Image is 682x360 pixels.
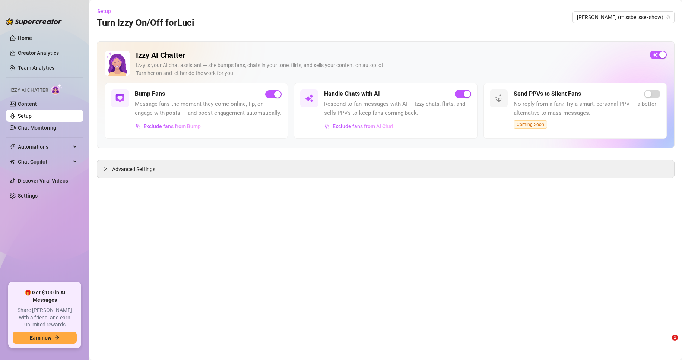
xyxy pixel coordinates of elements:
span: Chat Copilot [18,156,71,168]
img: svg%3e [115,94,124,103]
img: Izzy AI Chatter [105,51,130,76]
img: svg%3e [305,94,314,103]
a: Setup [18,113,32,119]
h2: Izzy AI Chatter [136,51,644,60]
span: collapsed [103,167,108,171]
img: Chat Copilot [10,159,15,164]
span: Coming Soon [514,120,547,129]
h5: Handle Chats with AI [324,89,380,98]
img: svg%3e [135,124,140,129]
h5: Send PPVs to Silent Fans [514,89,581,98]
button: Exclude fans from AI Chat [324,120,394,132]
span: Exclude fans from AI Chat [333,123,393,129]
a: Discover Viral Videos [18,178,68,184]
span: Automations [18,141,71,153]
span: 1 [672,335,678,341]
span: team [666,15,670,19]
img: AI Chatter [51,84,63,95]
span: Advanced Settings [112,165,155,173]
span: thunderbolt [10,144,16,150]
span: No reply from a fan? Try a smart, personal PPV — a better alternative to mass messages. [514,100,660,117]
div: Izzy is your AI chat assistant — she bumps fans, chats in your tone, flirts, and sells your conte... [136,61,644,77]
h3: Turn Izzy On/Off for Luci [97,17,194,29]
div: collapsed [103,165,112,173]
a: Home [18,35,32,41]
button: Exclude fans from Bump [135,120,201,132]
img: svg%3e [494,94,503,103]
span: Share [PERSON_NAME] with a friend, and earn unlimited rewards [13,307,77,329]
span: Earn now [30,335,51,341]
a: Content [18,101,37,107]
a: Chat Monitoring [18,125,56,131]
span: arrow-right [54,335,60,340]
span: Respond to fan messages with AI — Izzy chats, flirts, and sells PPVs to keep fans coming back. [324,100,471,117]
img: svg%3e [324,124,330,129]
button: Setup [97,5,117,17]
h5: Bump Fans [135,89,165,98]
span: Setup [97,8,111,14]
a: Settings [18,193,38,199]
a: Creator Analytics [18,47,77,59]
span: Luci (missbellssexshow) [577,12,670,23]
a: Team Analytics [18,65,54,71]
button: Earn nowarrow-right [13,332,77,344]
span: Izzy AI Chatter [10,87,48,94]
iframe: Intercom live chat [657,335,675,353]
img: logo-BBDzfeDw.svg [6,18,62,25]
span: Exclude fans from Bump [143,123,201,129]
span: Message fans the moment they come online, tip, or engage with posts — and boost engagement automa... [135,100,282,117]
span: 🎁 Get $100 in AI Messages [13,289,77,304]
